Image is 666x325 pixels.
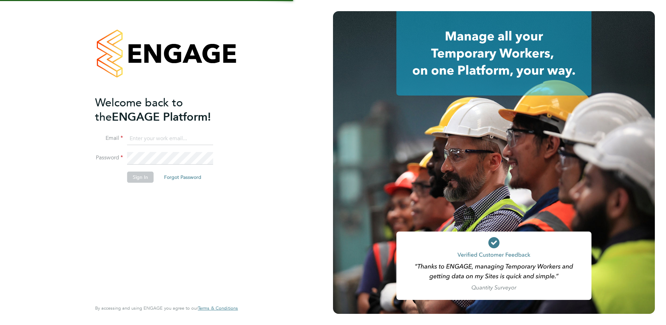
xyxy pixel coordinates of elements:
[95,305,238,311] span: By accessing and using ENGAGE you agree to our
[95,154,123,161] label: Password
[95,135,123,142] label: Email
[95,96,231,124] h2: ENGAGE Platform!
[158,172,207,183] button: Forgot Password
[127,172,154,183] button: Sign In
[127,133,213,145] input: Enter your work email...
[198,305,238,311] a: Terms & Conditions
[95,96,183,124] span: Welcome back to the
